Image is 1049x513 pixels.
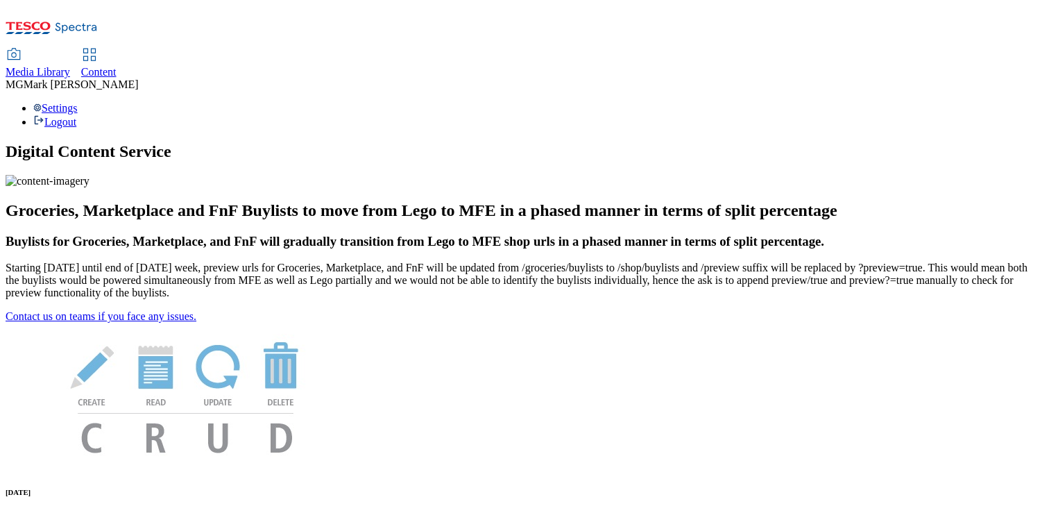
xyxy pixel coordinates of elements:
span: MG [6,78,24,90]
a: Settings [33,102,78,114]
a: Logout [33,116,76,128]
img: News Image [6,323,366,468]
h2: Groceries, Marketplace and FnF Buylists to move from Lego to MFE in a phased manner in terms of s... [6,201,1043,220]
h1: Digital Content Service [6,142,1043,161]
a: Contact us on teams if you face any issues. [6,310,196,322]
h3: Buylists for Groceries, Marketplace, and FnF will gradually transition from Lego to MFE shop urls... [6,234,1043,249]
span: Mark [PERSON_NAME] [24,78,139,90]
span: Media Library [6,66,70,78]
a: Content [81,49,117,78]
p: Starting [DATE] until end of [DATE] week, preview urls for Groceries, Marketplace, and FnF will b... [6,262,1043,299]
h6: [DATE] [6,488,1043,496]
a: Media Library [6,49,70,78]
img: content-imagery [6,175,89,187]
span: Content [81,66,117,78]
